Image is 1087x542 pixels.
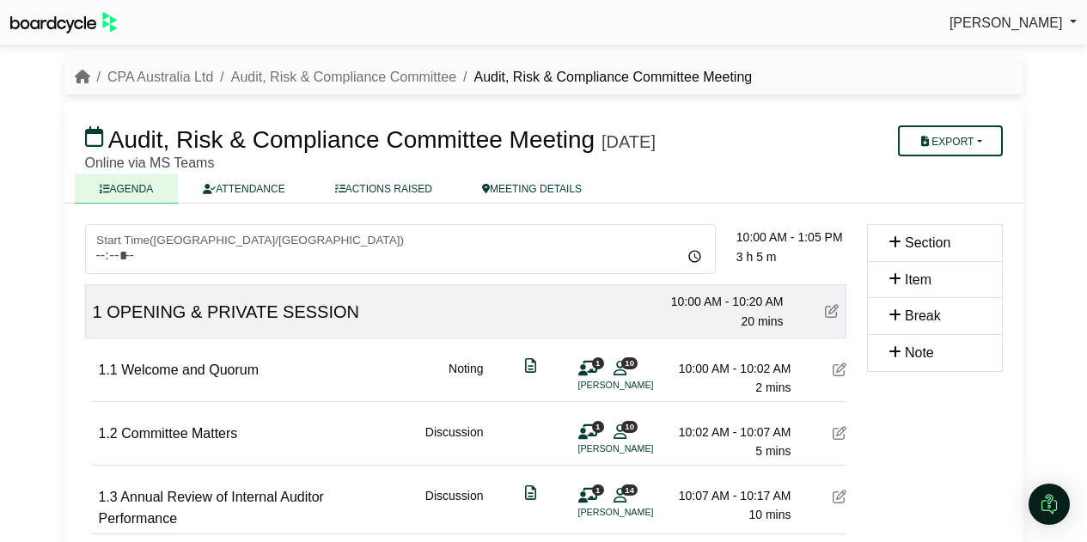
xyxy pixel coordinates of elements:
span: 1.3 [99,490,118,504]
span: Online via MS Teams [85,155,215,170]
nav: breadcrumb [75,66,753,88]
span: Item [905,272,931,287]
span: 5 mins [755,444,791,458]
span: Committee Matters [121,426,237,441]
div: 10:00 AM - 10:02 AM [671,359,791,378]
span: Annual Review of Internal Auditor Performance [99,490,324,527]
span: 10 [621,421,638,432]
span: 10 mins [748,508,791,521]
span: Section [905,235,950,250]
span: 1.1 [99,362,118,377]
span: 2 mins [755,381,791,394]
li: Audit, Risk & Compliance Committee Meeting [456,66,752,88]
span: Note [905,345,934,360]
img: BoardcycleBlackGreen-aaafeed430059cb809a45853b8cf6d952af9d84e6e89e1f1685b34bfd5cb7d64.svg [10,12,117,33]
div: Discussion [425,486,484,530]
span: 20 mins [741,314,783,328]
div: 10:00 AM - 10:20 AM [663,292,784,311]
span: 10 [621,357,638,368]
div: 10:00 AM - 1:05 PM [736,228,857,247]
li: [PERSON_NAME] [578,442,707,456]
div: 10:07 AM - 10:17 AM [671,486,791,505]
a: ATTENDANCE [178,174,309,204]
a: ACTIONS RAISED [310,174,457,204]
div: Discussion [425,423,484,461]
button: Export [898,125,1002,156]
span: 1.2 [99,426,118,441]
div: Noting [449,359,483,398]
a: Audit, Risk & Compliance Committee [231,70,456,84]
a: [PERSON_NAME] [950,12,1077,34]
span: 1 [592,484,604,496]
span: 14 [621,484,638,496]
a: MEETING DETAILS [457,174,607,204]
span: 3 h 5 m [736,250,777,264]
div: 10:02 AM - 10:07 AM [671,423,791,442]
a: CPA Australia Ltd [107,70,213,84]
span: Audit, Risk & Compliance Committee Meeting [108,126,595,153]
span: 1 [93,302,102,321]
span: 1 [592,357,604,368]
li: [PERSON_NAME] [578,505,707,520]
li: [PERSON_NAME] [578,378,707,393]
span: Break [905,308,941,323]
span: Welcome and Quorum [121,362,259,377]
div: Open Intercom Messenger [1029,484,1070,525]
span: OPENING & PRIVATE SESSION [107,302,359,321]
span: [PERSON_NAME] [950,15,1063,30]
a: AGENDA [75,174,179,204]
div: [DATE] [602,131,656,152]
span: 1 [592,421,604,432]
